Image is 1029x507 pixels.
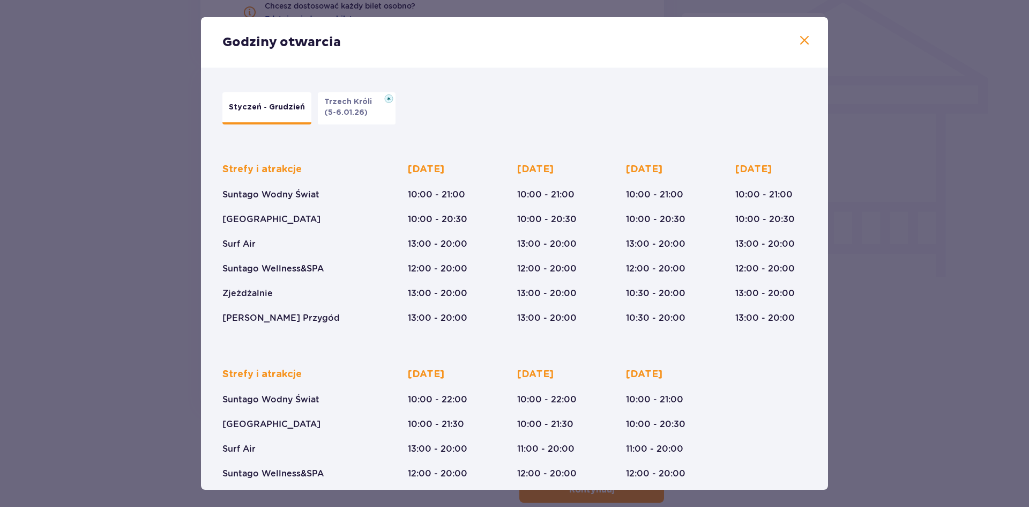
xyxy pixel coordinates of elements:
[517,163,554,176] p: [DATE]
[626,468,685,480] p: 12:00 - 20:00
[408,214,467,225] p: 10:00 - 20:30
[626,163,662,176] p: [DATE]
[408,312,467,324] p: 13:00 - 20:00
[626,238,685,250] p: 13:00 - 20:00
[626,312,685,324] p: 10:30 - 20:00
[408,238,467,250] p: 13:00 - 20:00
[626,214,685,225] p: 10:00 - 20:30
[517,238,577,250] p: 13:00 - 20:00
[626,189,683,201] p: 10:00 - 21:00
[408,468,467,480] p: 12:00 - 20:00
[517,288,577,299] p: 13:00 - 20:00
[626,443,683,455] p: 11:00 - 20:00
[222,263,324,275] p: Suntago Wellness&SPA
[229,102,305,113] p: Styczeń - Grudzień
[735,163,772,176] p: [DATE]
[408,368,444,381] p: [DATE]
[408,288,467,299] p: 13:00 - 20:00
[517,468,577,480] p: 12:00 - 20:00
[626,288,685,299] p: 10:30 - 20:00
[626,263,685,275] p: 12:00 - 20:00
[735,312,795,324] p: 13:00 - 20:00
[735,238,795,250] p: 13:00 - 20:00
[408,189,465,201] p: 10:00 - 21:00
[408,394,467,406] p: 10:00 - 22:00
[222,238,256,250] p: Surf Air
[222,288,273,299] p: Zjeżdżalnie
[222,443,256,455] p: Surf Air
[626,368,662,381] p: [DATE]
[324,97,378,107] p: Trzech Króli
[222,92,311,124] button: Styczeń - Grudzień
[222,34,341,50] p: Godziny otwarcia
[517,214,577,225] p: 10:00 - 20:30
[222,312,340,324] p: [PERSON_NAME] Przygód
[318,92,396,124] button: Trzech Króli(5-6.01.26)
[626,418,685,430] p: 10:00 - 20:30
[222,163,302,176] p: Strefy i atrakcje
[222,368,302,381] p: Strefy i atrakcje
[222,189,319,201] p: Suntago Wodny Świat
[517,418,573,430] p: 10:00 - 21:30
[735,288,795,299] p: 13:00 - 20:00
[517,263,577,275] p: 12:00 - 20:00
[408,443,467,455] p: 13:00 - 20:00
[517,394,577,406] p: 10:00 - 22:00
[735,214,795,225] p: 10:00 - 20:30
[517,189,575,201] p: 10:00 - 21:00
[626,394,683,406] p: 10:00 - 21:00
[324,107,368,118] p: (5-6.01.26)
[408,418,464,430] p: 10:00 - 21:30
[735,189,793,201] p: 10:00 - 21:00
[222,468,324,480] p: Suntago Wellness&SPA
[408,163,444,176] p: [DATE]
[222,394,319,406] p: Suntago Wodny Świat
[222,418,320,430] p: [GEOGRAPHIC_DATA]
[222,214,320,225] p: [GEOGRAPHIC_DATA]
[517,368,554,381] p: [DATE]
[735,263,795,275] p: 12:00 - 20:00
[517,443,575,455] p: 11:00 - 20:00
[517,312,577,324] p: 13:00 - 20:00
[408,263,467,275] p: 12:00 - 20:00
